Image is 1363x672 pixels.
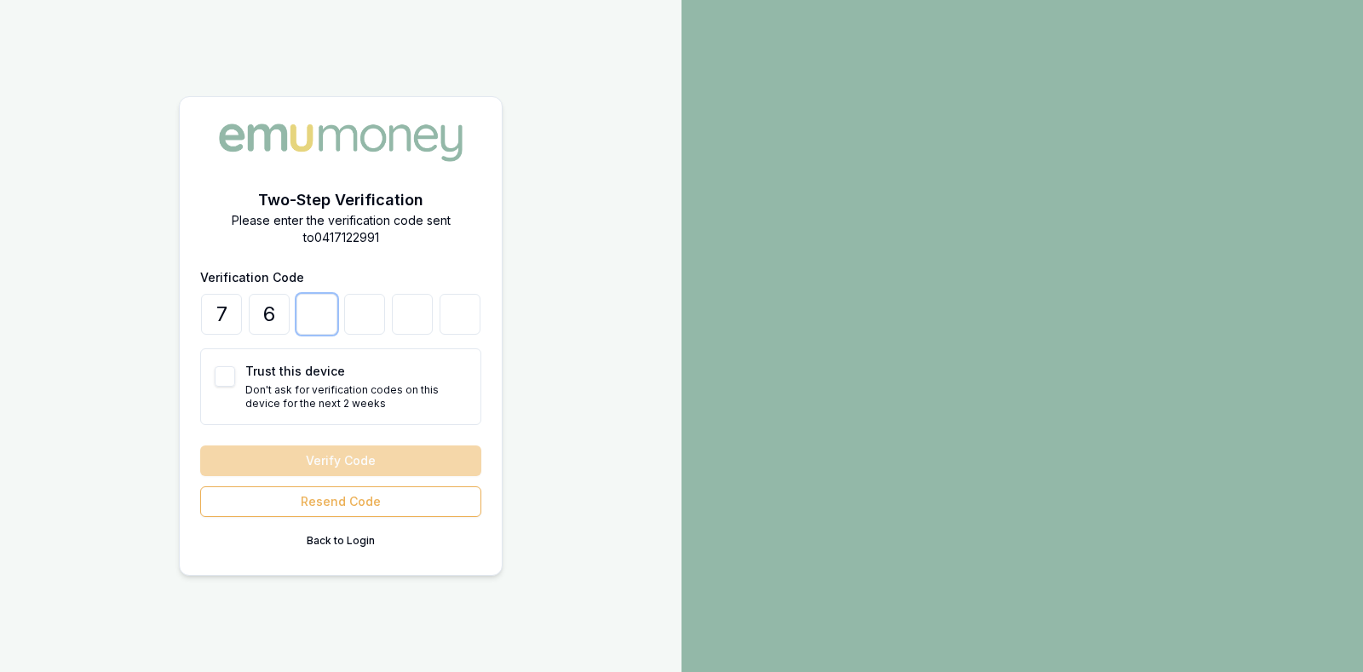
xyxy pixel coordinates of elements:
button: Resend Code [200,486,481,517]
label: Verification Code [200,270,304,284]
label: Trust this device [245,364,345,378]
button: Back to Login [200,527,481,554]
h2: Two-Step Verification [200,188,481,212]
p: Don't ask for verification codes on this device for the next 2 weeks [245,383,467,411]
img: Emu Money [213,118,469,167]
p: Please enter the verification code sent to 0417122991 [200,212,481,246]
